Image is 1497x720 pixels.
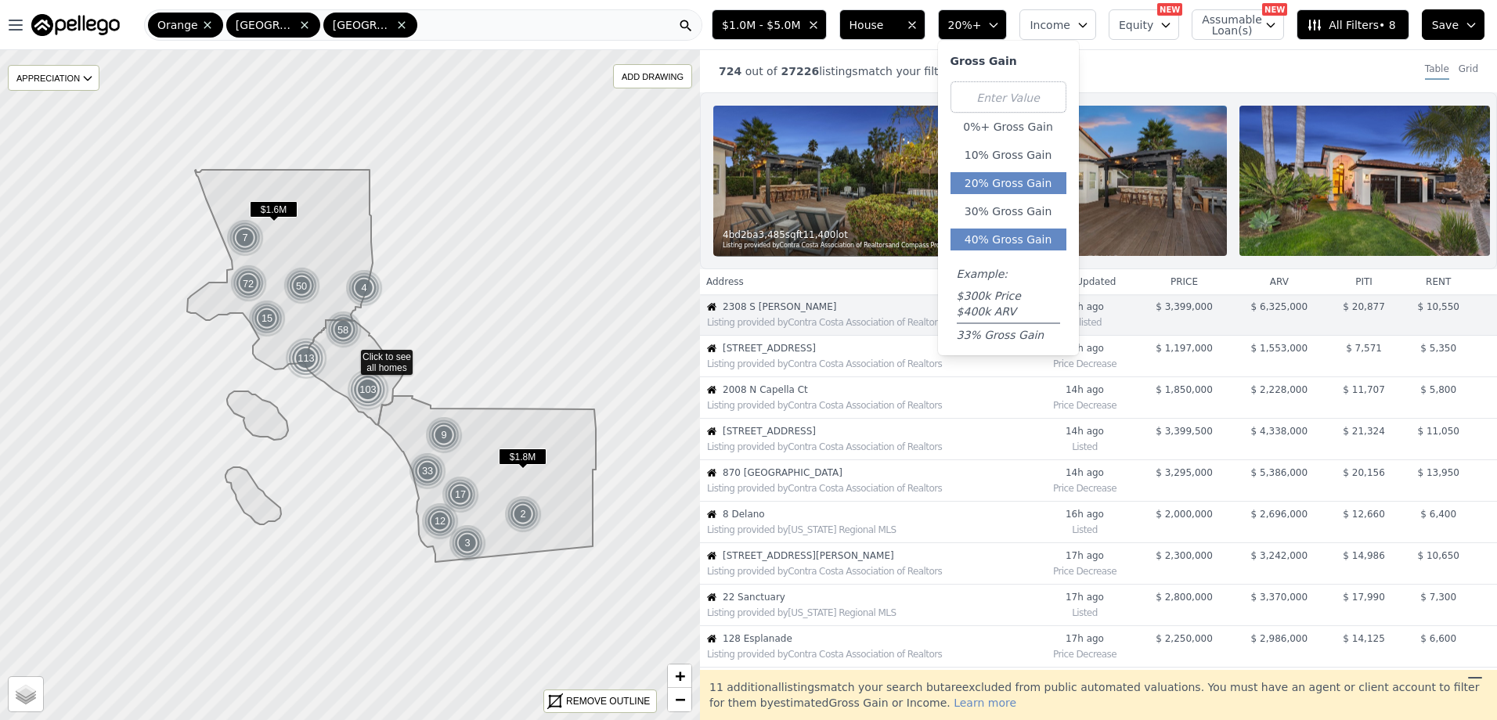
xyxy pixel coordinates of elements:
div: Relisted [1039,313,1131,329]
span: House [850,17,900,33]
div: 72 [229,264,269,304]
span: $ 1,553,000 [1251,343,1308,354]
th: price [1137,269,1232,294]
div: $400k ARV [957,304,1060,319]
img: g3.png [347,369,390,411]
span: − [675,689,685,709]
div: Price Decrease [1039,645,1131,661]
span: $ 20,156 [1343,467,1384,478]
span: Income [1030,17,1070,33]
img: Property Photo 3 [1239,106,1490,256]
div: APPRECIATION [8,65,99,91]
button: House [839,9,925,40]
img: g1.png [504,495,543,533]
span: $ 3,370,000 [1251,592,1308,603]
time: 2025-08-21 00:56 [1039,508,1131,520]
img: g1.png [425,416,464,454]
span: [STREET_ADDRESS] [723,425,1032,437]
div: 33% Gross Gain [957,327,1060,343]
time: 2025-08-21 02:35 [1039,466,1131,479]
button: 0%+ Gross Gain [951,116,1066,138]
img: Property Photo 1 [713,106,964,256]
span: $ 5,386,000 [1251,467,1308,478]
span: 2308 S [PERSON_NAME] [723,301,1032,313]
span: $ 6,400 [1420,509,1456,520]
span: $ 5,350 [1420,343,1456,354]
img: House [707,385,716,394]
time: 2025-08-21 03:04 [1039,383,1131,396]
img: House [707,509,716,519]
span: $ 10,550 [1418,301,1459,312]
div: Example: [957,266,1060,288]
button: Save [1422,9,1484,40]
div: 4 [345,269,383,307]
div: Listing provided by Contra Costa Association of Realtors [707,399,1032,412]
img: Pellego [31,14,120,36]
span: $ 11,707 [1343,384,1384,395]
span: 20%+ [948,17,982,33]
button: Income [1019,9,1096,40]
span: $ 2,800,000 [1156,592,1213,603]
span: Learn more [954,697,1016,709]
span: $ 3,242,000 [1251,550,1308,561]
button: 40% Gross Gain [951,229,1066,250]
div: $1.8M [499,448,546,471]
div: 2 [504,495,542,533]
div: Grid [1459,63,1478,80]
th: arv [1232,269,1326,294]
div: Listing provided by [US_STATE] Regional MLS [707,524,1032,536]
img: g2.png [282,266,323,306]
div: Table [1425,63,1449,80]
div: NEW [1262,3,1287,16]
time: 2025-08-21 02:35 [1039,425,1131,437]
div: 7 [226,219,264,257]
span: Assumable Loan(s) [1202,14,1252,36]
th: rent [1401,269,1476,294]
div: 11 additional listing s match your search but are excluded from public automated valuations. You ... [700,670,1497,720]
span: $ 6,600 [1420,633,1456,644]
span: All Filters • 8 [1307,17,1395,33]
div: Listed [1039,603,1131,619]
span: $ 21,324 [1343,426,1384,437]
span: $ 7,300 [1420,592,1456,603]
div: Listing provided by Contra Costa Association of Realtors [707,441,1032,453]
div: 9 [425,416,463,454]
div: Listing provided by Contra Costa Association of Realtors [707,316,1032,329]
div: 58 [323,310,363,350]
span: 2008 N Capella Ct [723,383,1032,396]
img: House [707,551,716,560]
button: 30% Gross Gain [951,200,1066,222]
span: $ 7,571 [1346,343,1382,354]
time: 2025-08-21 05:00 [1039,301,1131,313]
span: $ 11,050 [1418,426,1459,437]
a: Zoom in [668,664,691,688]
span: $ 3,399,500 [1156,426,1213,437]
div: 3 [449,524,486,562]
div: Price Decrease [1039,355,1131,370]
button: 10% Gross Gain [951,144,1066,166]
img: g1.png [226,219,265,257]
span: $ 2,696,000 [1251,509,1308,520]
span: $ 4,338,000 [1251,426,1308,437]
th: Last Updated [1033,269,1137,294]
span: 27226 [777,65,820,77]
img: House [707,344,716,353]
img: Property Photo 2 [976,106,1227,256]
div: $300k Price [957,288,1060,304]
span: [STREET_ADDRESS] [723,342,1032,355]
button: $1.0M - $5.0M [712,9,826,40]
span: [GEOGRAPHIC_DATA] [236,17,295,33]
a: Zoom out [668,688,691,711]
div: $1.6M [250,201,298,224]
div: 12 [421,502,459,540]
img: g2.png [229,264,269,304]
img: House [707,592,716,602]
span: $ 10,650 [1418,550,1459,561]
button: All Filters• 8 [1297,9,1409,40]
img: House [707,634,716,643]
span: [GEOGRAPHIC_DATA] [333,17,392,33]
div: 113 [285,337,327,380]
span: $ 6,325,000 [1251,301,1308,312]
div: Price Decrease [1039,396,1131,412]
img: g3.png [285,337,328,380]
